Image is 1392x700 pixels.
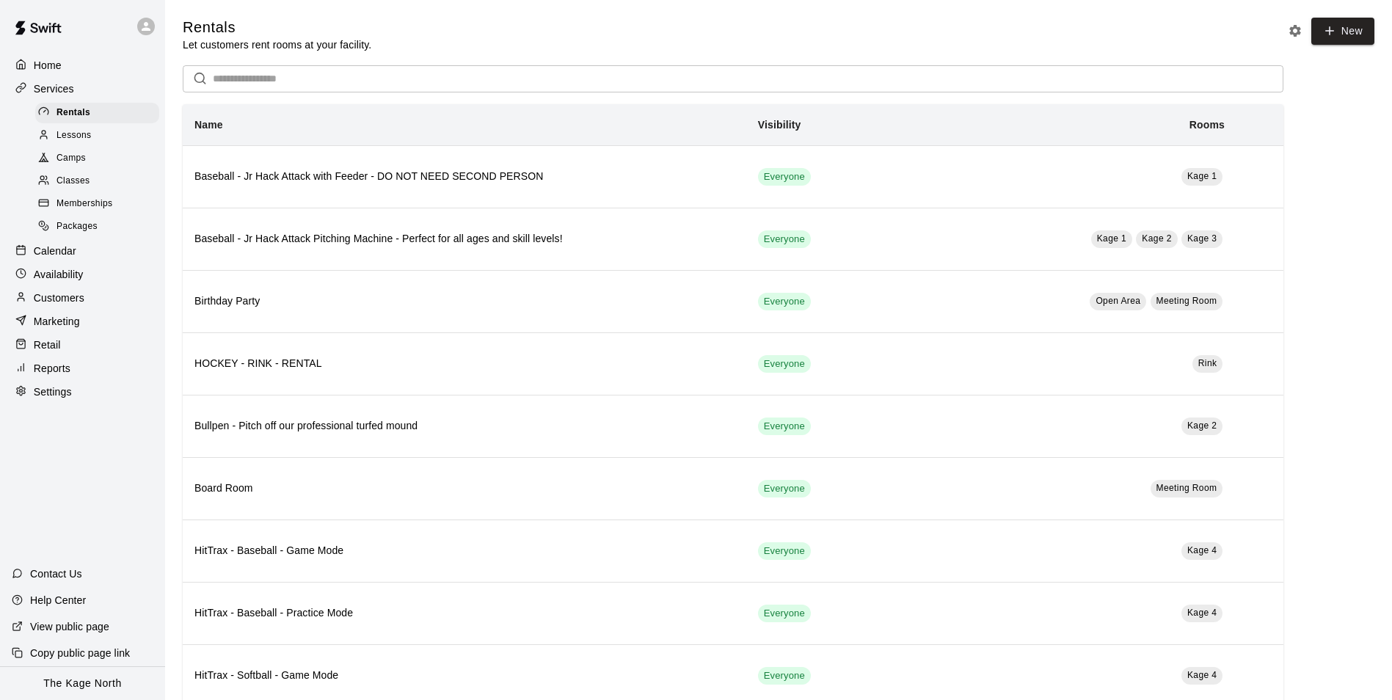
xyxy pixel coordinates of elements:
span: Everyone [758,357,811,371]
span: Rentals [57,106,90,120]
p: Settings [34,384,72,399]
span: Meeting Room [1156,296,1217,306]
p: Calendar [34,244,76,258]
b: Rooms [1189,119,1225,131]
button: Rental settings [1284,20,1306,42]
p: Let customers rent rooms at your facility. [183,37,371,52]
span: Classes [57,174,90,189]
div: Rentals [35,103,159,123]
div: This service is visible to all of your customers [758,667,811,685]
div: This service is visible to all of your customers [758,355,811,373]
div: This service is visible to all of your customers [758,480,811,497]
a: Marketing [12,310,153,332]
h6: Birthday Party [194,294,735,310]
span: Everyone [758,669,811,683]
div: This service is visible to all of your customers [758,168,811,186]
span: Lessons [57,128,92,143]
span: Meeting Room [1156,483,1217,493]
p: Services [34,81,74,96]
h6: HitTrax - Baseball - Practice Mode [194,605,735,621]
span: Rink [1198,358,1217,368]
p: Retail [34,338,61,352]
a: Memberships [35,193,165,216]
p: View public page [30,619,109,634]
h6: HOCKEY - RINK - RENTAL [194,356,735,372]
a: Customers [12,287,153,309]
span: Kage 1 [1187,171,1217,181]
span: Everyone [758,233,811,247]
span: Packages [57,219,98,234]
a: Services [12,78,153,100]
p: Customers [34,291,84,305]
div: This service is visible to all of your customers [758,418,811,435]
h5: Rentals [183,18,371,37]
p: Contact Us [30,566,82,581]
div: This service is visible to all of your customers [758,605,811,622]
a: Camps [35,147,165,170]
span: Kage 2 [1142,233,1171,244]
span: Kage 4 [1187,608,1217,618]
a: Settings [12,381,153,403]
h6: Board Room [194,481,735,497]
a: Packages [35,216,165,238]
h6: Baseball - Jr Hack Attack with Feeder - DO NOT NEED SECOND PERSON [194,169,735,185]
span: Memberships [57,197,112,211]
span: Everyone [758,482,811,496]
a: Lessons [35,124,165,147]
p: Marketing [34,314,80,329]
h6: Bullpen - Pitch off our professional turfed mound [194,418,735,434]
p: Copy public page link [30,646,130,660]
div: This service is visible to all of your customers [758,542,811,560]
span: Kage 4 [1187,545,1217,555]
div: Packages [35,216,159,237]
span: Camps [57,151,86,166]
a: New [1311,18,1374,45]
span: Kage 2 [1187,420,1217,431]
h6: Baseball - Jr Hack Attack Pitching Machine - Perfect for all ages and skill levels! [194,231,735,247]
span: Everyone [758,295,811,309]
a: Home [12,54,153,76]
p: Help Center [30,593,86,608]
h6: HitTrax - Baseball - Game Mode [194,543,735,559]
span: Everyone [758,170,811,184]
a: Availability [12,263,153,285]
a: Rentals [35,101,165,124]
a: Calendar [12,240,153,262]
b: Visibility [758,119,801,131]
p: Reports [34,361,70,376]
div: Camps [35,148,159,169]
h6: HitTrax - Softball - Game Mode [194,668,735,684]
a: Classes [35,170,165,193]
span: Everyone [758,544,811,558]
div: This service is visible to all of your customers [758,293,811,310]
p: Home [34,58,62,73]
span: Open Area [1096,296,1140,306]
a: Retail [12,334,153,356]
span: Kage 1 [1097,233,1126,244]
span: Everyone [758,607,811,621]
p: The Kage North [43,676,122,691]
span: Everyone [758,420,811,434]
div: Classes [35,171,159,192]
span: Kage 4 [1187,670,1217,680]
p: Availability [34,267,84,282]
div: This service is visible to all of your customers [758,230,811,248]
span: Kage 3 [1187,233,1217,244]
b: Name [194,119,223,131]
a: Reports [12,357,153,379]
div: Memberships [35,194,159,214]
div: Lessons [35,125,159,146]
